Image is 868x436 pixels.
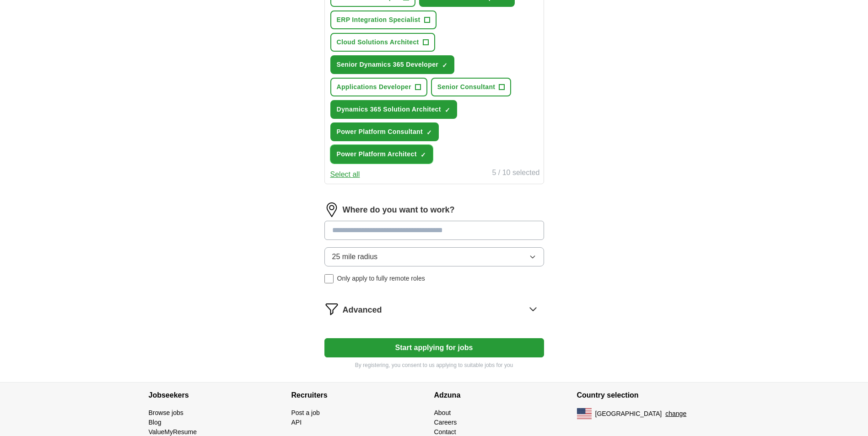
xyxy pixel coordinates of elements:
span: Advanced [343,304,382,316]
h4: Country selection [577,383,720,408]
span: ✓ [421,151,426,159]
span: Dynamics 365 Solution Architect [337,105,441,114]
input: Only apply to fully remote roles [324,274,334,283]
div: 5 / 10 selected [492,167,539,180]
span: Cloud Solutions Architect [337,37,419,47]
a: Post a job [291,409,320,416]
span: Power Platform Architect [337,149,417,159]
span: Senior Dynamics 365 Developer [337,60,439,69]
button: Cloud Solutions Architect [330,33,435,52]
a: Browse jobs [149,409,183,416]
span: Senior Consultant [437,82,496,92]
img: filter [324,302,339,316]
span: ✓ [445,106,450,114]
button: Senior Consultant [431,78,512,96]
a: About [434,409,451,416]
button: Power Platform Consultant✓ [330,122,439,141]
span: Applications Developer [337,82,411,92]
label: Where do you want to work? [343,204,455,216]
a: ValueMyResume [149,428,197,436]
a: Blog [149,419,162,426]
span: Only apply to fully remote roles [337,274,425,283]
span: [GEOGRAPHIC_DATA] [595,409,662,419]
span: ERP Integration Specialist [337,15,421,25]
button: change [665,409,686,419]
button: Senior Dynamics 365 Developer✓ [330,55,455,74]
button: Applications Developer [330,78,427,96]
span: ✓ [442,62,447,69]
button: Power Platform Architect✓ [330,145,433,164]
a: Careers [434,419,457,426]
span: Power Platform Consultant [337,127,423,137]
p: By registering, you consent to us applying to suitable jobs for you [324,361,544,369]
button: Start applying for jobs [324,338,544,357]
button: ERP Integration Specialist [330,11,437,29]
a: Contact [434,428,456,436]
button: Select all [330,169,360,180]
button: 25 mile radius [324,247,544,266]
img: location.png [324,202,339,217]
span: 25 mile radius [332,251,378,262]
span: ✓ [426,129,432,136]
button: Dynamics 365 Solution Architect✓ [330,100,457,119]
a: API [291,419,302,426]
img: US flag [577,408,592,419]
